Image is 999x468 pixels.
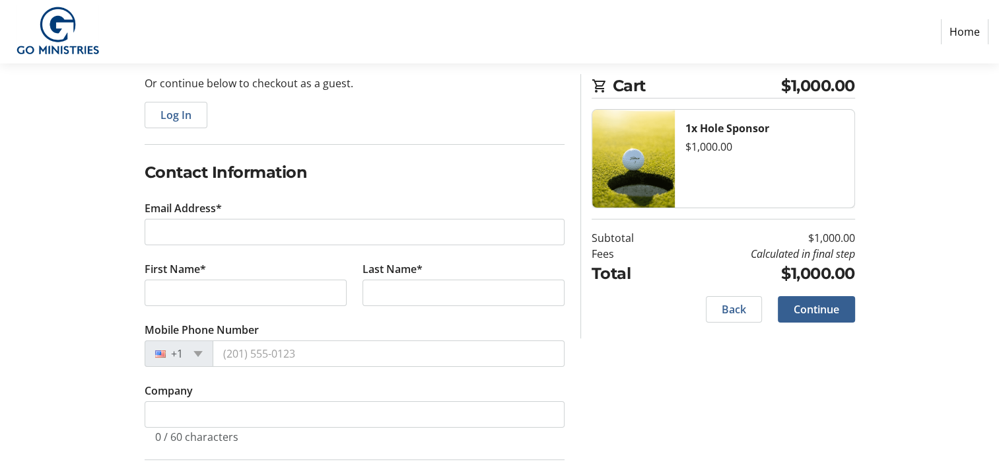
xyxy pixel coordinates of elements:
[11,5,104,58] img: GO Ministries, Inc's Logo
[145,75,565,91] p: Or continue below to checkout as a guest.
[668,262,855,286] td: $1,000.00
[941,19,988,44] a: Home
[706,296,762,323] button: Back
[213,340,565,367] input: (201) 555-0123
[145,322,259,338] label: Mobile Phone Number
[685,121,769,136] strong: 1x Hole Sponsor
[778,296,855,323] button: Continue
[592,246,668,262] td: Fees
[613,74,782,98] span: Cart
[685,139,844,155] div: $1,000.00
[145,383,193,399] label: Company
[145,161,565,184] h2: Contact Information
[145,200,222,216] label: Email Address*
[145,102,207,128] button: Log In
[668,230,855,246] td: $1,000.00
[668,246,855,262] td: Calculated in final step
[592,110,675,208] img: Hole Sponsor
[592,262,668,286] td: Total
[155,430,238,444] tr-character-limit: 0 / 60 characters
[160,107,191,123] span: Log In
[145,261,206,277] label: First Name*
[722,301,746,317] span: Back
[794,301,839,317] span: Continue
[781,74,855,98] span: $1,000.00
[592,230,668,246] td: Subtotal
[362,261,423,277] label: Last Name*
